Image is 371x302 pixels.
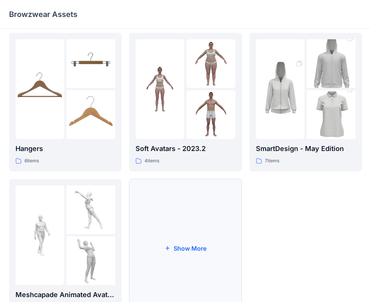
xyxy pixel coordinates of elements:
[265,157,279,165] p: 7 items
[66,90,115,139] img: folder 3
[256,143,356,154] p: SmartDesign - May Edition
[9,33,122,171] a: folder 1folder 2folder 3Hangers6items
[15,65,64,113] img: folder 1
[66,236,115,285] img: folder 3
[186,39,235,88] img: folder 2
[9,9,77,20] p: Browzwear Assets
[307,78,356,151] img: folder 3
[25,157,39,165] p: 6 items
[186,90,235,139] img: folder 3
[145,157,159,165] p: 4 items
[15,143,115,154] p: Hangers
[129,33,242,171] a: folder 1folder 2folder 3Soft Avatars - 2023.24items
[15,211,64,259] img: folder 1
[135,143,235,154] p: Soft Avatars - 2023.2
[249,33,362,171] a: folder 1folder 2folder 3SmartDesign - May Edition7items
[66,39,115,88] img: folder 2
[135,65,184,113] img: folder 1
[307,27,356,100] img: folder 2
[66,185,115,234] img: folder 2
[15,290,115,300] p: Meshcapade Animated Avatars
[256,52,305,126] img: folder 1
